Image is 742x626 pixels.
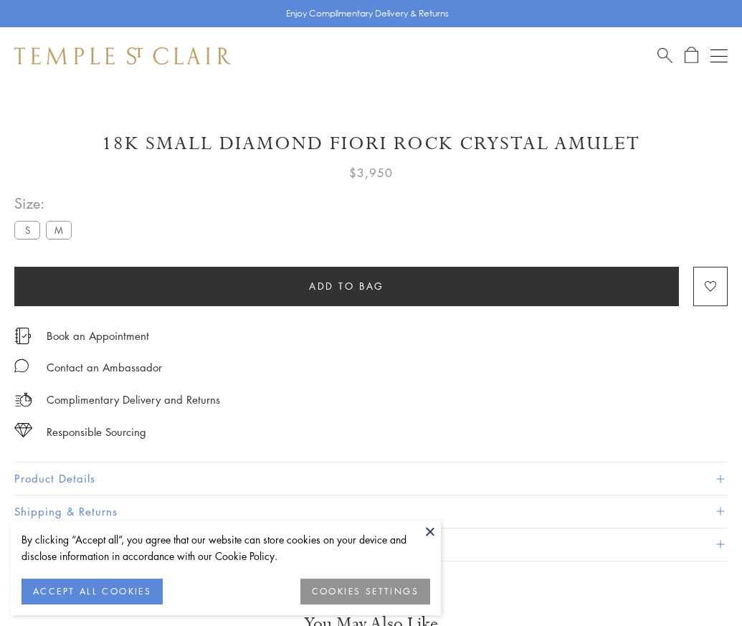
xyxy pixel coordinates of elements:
[22,579,163,604] button: ACCEPT ALL COOKIES
[14,391,32,409] img: icon_delivery.svg
[14,191,77,215] span: Size:
[47,391,220,409] p: Complimentary Delivery and Returns
[14,463,728,495] button: Product Details
[14,423,32,437] img: icon_sourcing.svg
[14,328,32,344] img: icon_appointment.svg
[14,495,728,528] button: Shipping & Returns
[300,579,430,604] button: COOKIES SETTINGS
[685,47,698,65] a: Open Shopping Bag
[22,531,430,564] div: By clicking “Accept all”, you agree that our website can store cookies on your device and disclos...
[47,328,149,343] a: Book an Appointment
[286,6,449,21] p: Enjoy Complimentary Delivery & Returns
[349,163,393,182] span: $3,950
[47,423,146,441] div: Responsible Sourcing
[14,131,728,156] h1: 18K Small Diamond Fiori Rock Crystal Amulet
[14,47,231,65] img: Temple St. Clair
[657,47,672,65] a: Search
[14,359,29,373] img: MessageIcon-01_2.svg
[46,221,72,239] label: M
[14,267,679,306] button: Add to bag
[710,47,728,65] button: Open navigation
[47,359,162,376] div: Contact an Ambassador
[309,278,384,294] span: Add to bag
[14,221,40,239] label: S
